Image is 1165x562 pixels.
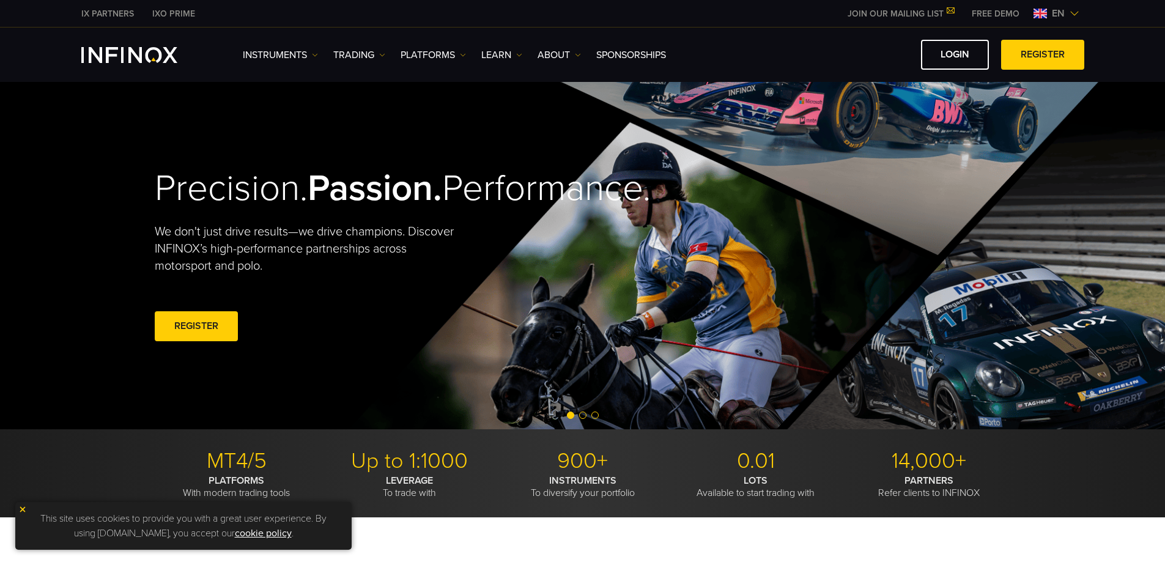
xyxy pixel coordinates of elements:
[333,48,385,62] a: TRADING
[308,166,442,210] strong: Passion.
[401,48,466,62] a: PLATFORMS
[81,47,206,63] a: INFINOX Logo
[674,448,838,475] p: 0.01
[235,527,292,539] a: cookie policy
[21,508,346,544] p: This site uses cookies to provide you with a great user experience. By using [DOMAIN_NAME], you a...
[591,412,599,419] span: Go to slide 3
[596,48,666,62] a: SPONSORSHIPS
[1047,6,1070,21] span: en
[155,475,319,499] p: With modern trading tools
[567,412,574,419] span: Go to slide 1
[209,475,264,487] strong: PLATFORMS
[744,475,767,487] strong: LOTS
[1001,40,1084,70] a: REGISTER
[549,475,616,487] strong: INSTRUMENTS
[674,475,838,499] p: Available to start trading with
[963,7,1029,20] a: INFINOX MENU
[481,48,522,62] a: Learn
[243,48,318,62] a: Instruments
[18,505,27,514] img: yellow close icon
[847,475,1011,499] p: Refer clients to INFINOX
[579,412,586,419] span: Go to slide 2
[847,448,1011,475] p: 14,000+
[838,9,963,19] a: JOIN OUR MAILING LIST
[538,48,581,62] a: ABOUT
[501,448,665,475] p: 900+
[904,475,953,487] strong: PARTNERS
[155,311,238,341] a: REGISTER
[501,475,665,499] p: To diversify your portfolio
[72,7,143,20] a: INFINOX
[921,40,989,70] a: LOGIN
[155,166,540,211] h2: Precision. Performance.
[155,448,319,475] p: MT4/5
[328,475,492,499] p: To trade with
[386,475,433,487] strong: LEVERAGE
[143,7,204,20] a: INFINOX
[328,448,492,475] p: Up to 1:1000
[155,223,463,275] p: We don't just drive results—we drive champions. Discover INFINOX’s high-performance partnerships ...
